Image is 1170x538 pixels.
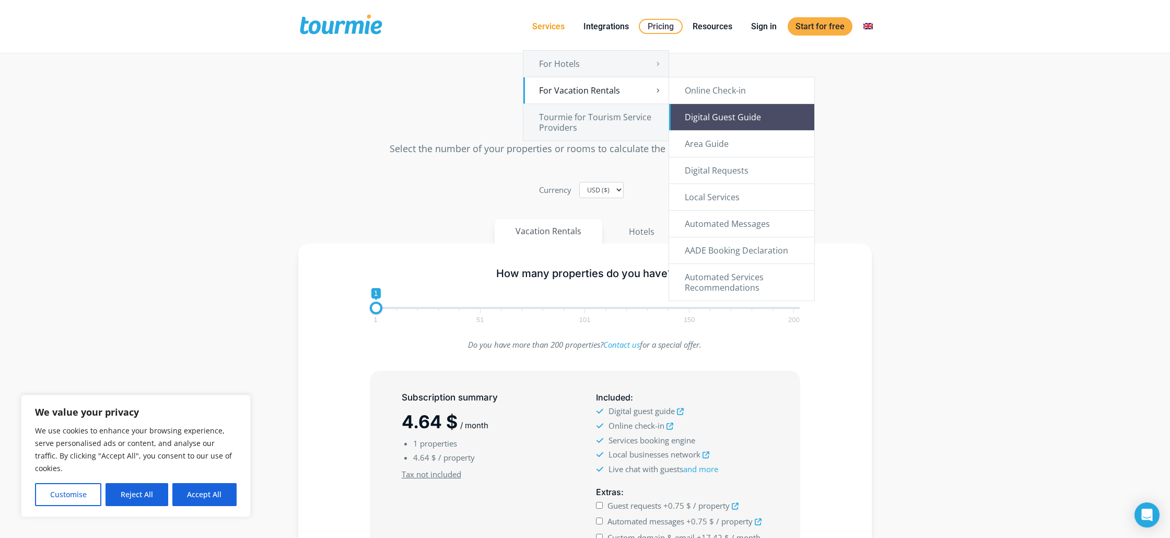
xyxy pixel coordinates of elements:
a: Pricing [639,19,683,34]
button: Accept All [172,483,237,506]
button: Reject All [106,483,168,506]
span: Online check-in [609,420,664,431]
a: For Vacation Rentals [523,77,669,104]
a: Local Services [669,184,814,210]
a: Automated Services Recommendations [669,264,814,301]
h5: : [596,391,768,404]
h5: How many properties do you have? [370,267,801,280]
span: Services booking engine [609,435,695,445]
span: 4.64 $ [413,452,436,463]
span: / property [438,452,475,463]
a: Resources [685,20,740,33]
p: Do you have more than 200 properties? for a special offer. [370,338,801,352]
span: Guest requests [607,500,661,511]
a: Sign in [743,20,785,33]
a: Services [524,20,572,33]
span: +0.75 $ [663,500,691,511]
span: Included [596,392,630,403]
p: We use cookies to enhance your browsing experience, serve personalised ads or content, and analys... [35,425,237,475]
h5: : [596,486,768,499]
span: 4.64 $ [402,411,458,432]
span: 150 [682,317,697,322]
span: / property [716,516,753,526]
span: Live chat with guests [609,464,718,474]
a: Digital Guest Guide [669,104,814,130]
span: 51 [475,317,485,322]
u: Tax not included [402,469,461,479]
span: 200 [787,317,801,322]
button: Vacation Rentals [495,219,602,244]
span: 1 [413,438,418,449]
span: Local businesses network [609,449,700,460]
a: Automated Messages [669,211,814,237]
h5: Subscription summary [402,391,574,404]
label: Currency [539,183,571,197]
span: +0.75 $ [686,516,714,526]
a: Start for free [788,17,852,36]
button: Hotels [607,219,676,244]
span: 101 [578,317,592,322]
a: Contact us [603,339,640,350]
span: Digital guest guide [609,406,675,416]
h2: Pricing [298,100,872,125]
div: Open Intercom Messenger [1134,502,1160,528]
a: Integrations [576,20,637,33]
span: Extras [596,487,621,497]
span: / month [460,420,488,430]
p: Select the number of your properties or rooms to calculate the cost of your subscription. [298,142,872,156]
a: Online Check-in [669,77,814,104]
span: Automated messages [607,516,684,526]
p: We value your privacy [35,406,237,418]
span: 1 [372,317,379,322]
a: AADE Booking Declaration [669,237,814,264]
span: 1 [371,288,381,299]
span: / property [693,500,730,511]
a: Digital Requests [669,157,814,184]
button: Customise [35,483,101,506]
a: and more [683,464,718,474]
span: properties [420,438,457,449]
a: For Hotels [523,51,669,77]
a: Area Guide [669,131,814,157]
a: Tourmie for Tourism Service Providers [523,104,669,141]
a: Switch to [856,20,881,33]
